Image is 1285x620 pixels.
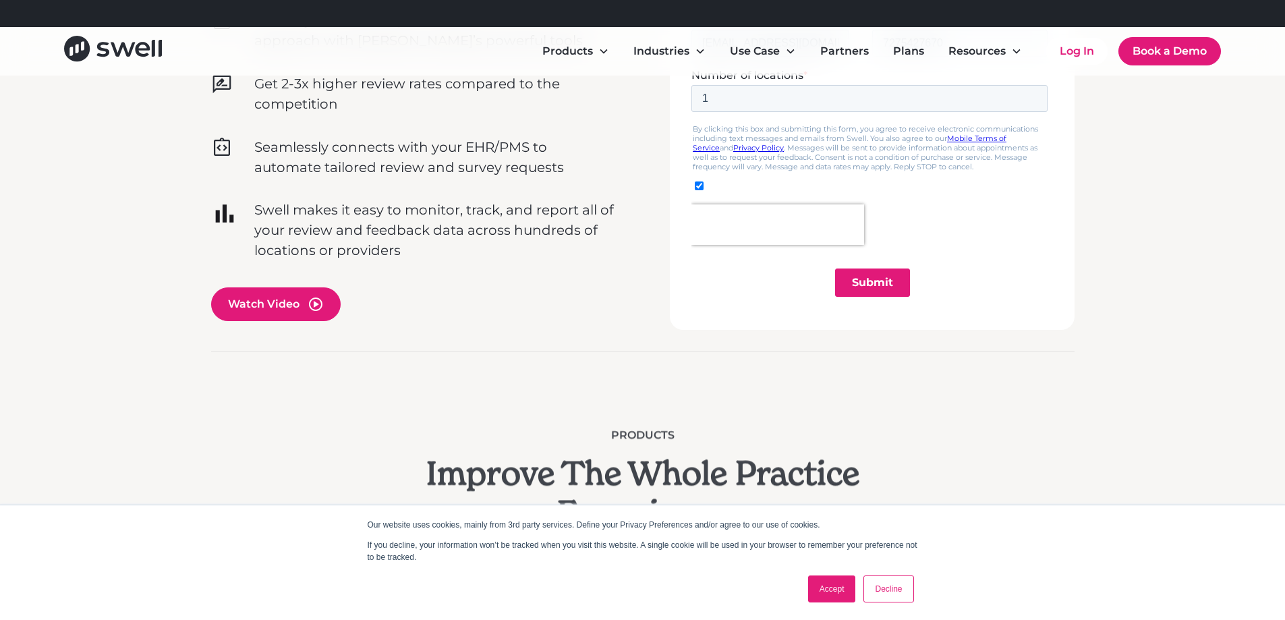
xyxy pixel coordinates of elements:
[532,38,620,65] div: Products
[254,200,616,260] p: Swell makes it easy to monitor, track, and report all of your review and feedback data across hun...
[384,454,902,532] h2: Improve The Whole Practice Experience
[254,137,616,177] p: Seamlessly connects with your EHR/PMS to automate tailored review and survey requests
[948,43,1006,59] div: Resources
[809,38,880,65] a: Partners
[368,539,918,563] p: If you decline, your information won’t be tracked when you visit this website. A single cookie wi...
[211,287,616,321] a: open lightbox
[1046,38,1108,65] a: Log In
[808,575,856,602] a: Accept
[863,575,913,602] a: Decline
[938,38,1033,65] div: Resources
[542,43,593,59] div: Products
[730,43,780,59] div: Use Case
[384,427,902,443] div: Products
[719,38,807,65] div: Use Case
[64,36,162,66] a: home
[623,38,716,65] div: Industries
[254,74,616,114] p: Get 2-3x higher review rates compared to the competition
[1118,37,1221,65] a: Book a Demo
[368,519,918,531] p: Our website uses cookies, mainly from 3rd party services. Define your Privacy Preferences and/or ...
[882,38,935,65] a: Plans
[633,43,689,59] div: Industries
[228,296,299,312] div: Watch Video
